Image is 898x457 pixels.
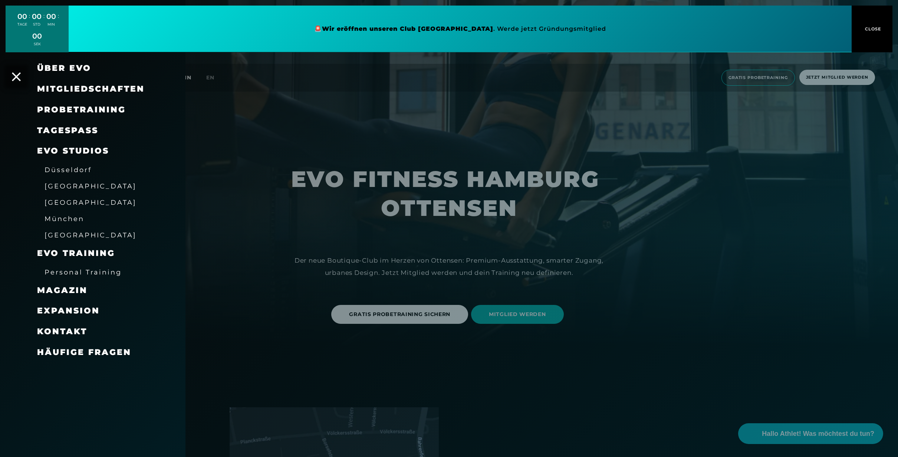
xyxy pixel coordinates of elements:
[17,11,27,22] div: 00
[37,63,91,73] span: Über EVO
[58,12,59,32] div: :
[32,22,42,27] div: STD
[37,84,145,94] a: Mitgliedschaften
[46,22,56,27] div: MIN
[17,22,27,27] div: TAGE
[32,11,42,22] div: 00
[852,6,892,52] button: CLOSE
[32,31,42,42] div: 00
[32,42,42,47] div: SEK
[863,26,881,32] span: CLOSE
[46,11,56,22] div: 00
[43,12,45,32] div: :
[29,12,30,32] div: :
